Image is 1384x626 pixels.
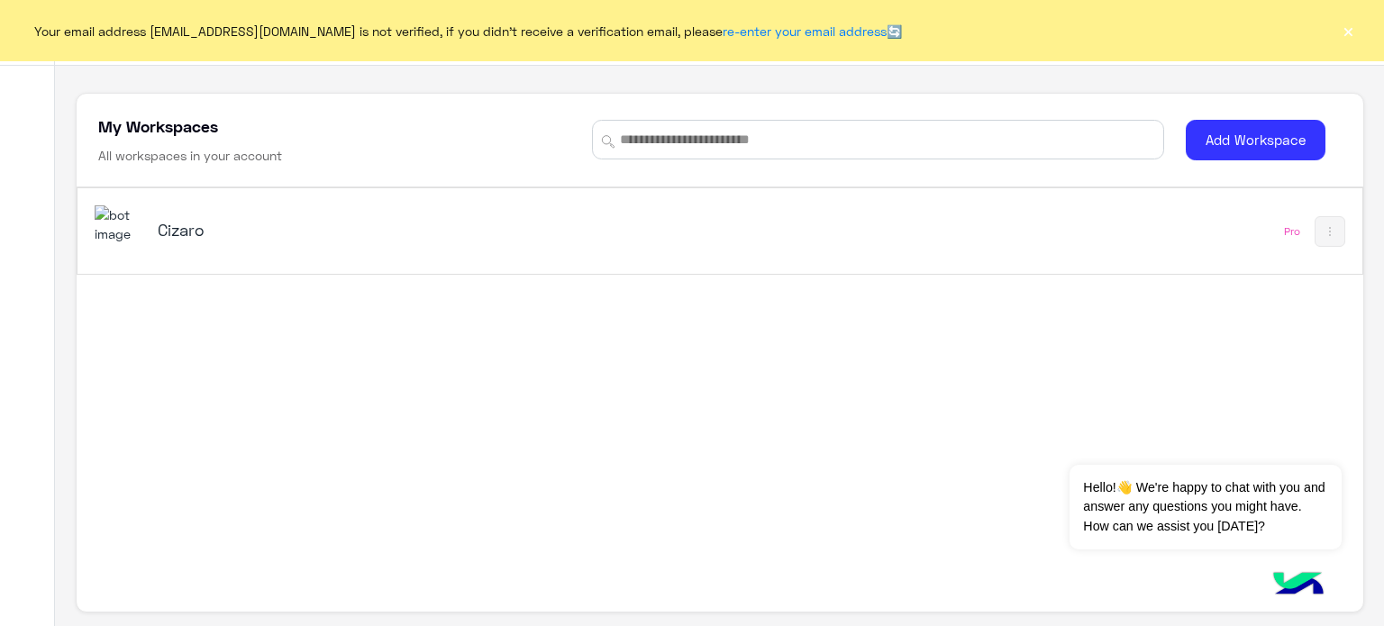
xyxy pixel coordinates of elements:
[1267,554,1330,617] img: hulul-logo.png
[34,22,902,41] span: Your email address [EMAIL_ADDRESS][DOMAIN_NAME] is not verified, if you didn't receive a verifica...
[1284,224,1300,239] div: Pro
[98,147,282,165] h6: All workspaces in your account
[98,115,218,137] h5: My Workspaces
[1186,120,1325,160] button: Add Workspace
[723,23,887,39] a: re-enter your email address
[1339,22,1357,40] button: ×
[95,205,143,244] img: 919860931428189
[1070,465,1341,549] span: Hello!👋 We're happy to chat with you and answer any questions you might have. How can we assist y...
[158,219,608,240] h5: Cizaro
